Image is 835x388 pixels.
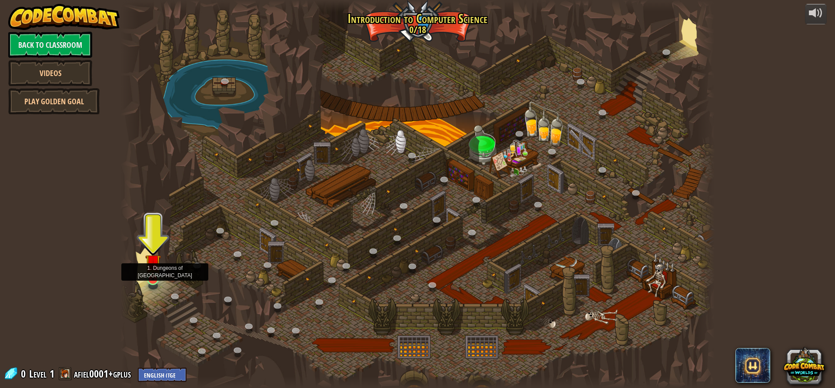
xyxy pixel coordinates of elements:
[8,32,92,58] a: Back to Classroom
[805,4,827,24] button: Adjust volume
[8,60,92,86] a: Videos
[29,367,47,381] span: Level
[74,367,134,381] a: afiel0001+gplus
[21,367,28,381] span: 0
[8,88,100,114] a: Play Golden Goal
[8,4,120,30] img: CodeCombat - Learn how to code by playing a game
[50,367,54,381] span: 1
[145,244,161,280] img: level-banner-unstarted.png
